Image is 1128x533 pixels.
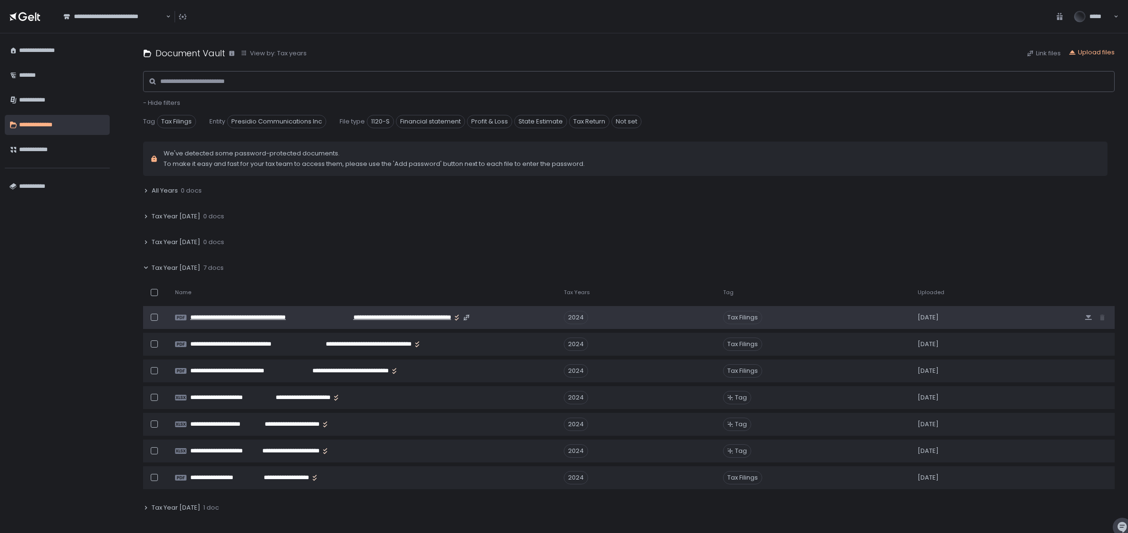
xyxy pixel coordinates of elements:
[918,340,939,348] span: [DATE]
[1068,48,1115,57] button: Upload files
[181,186,202,195] span: 0 docs
[918,313,939,322] span: [DATE]
[240,49,307,58] button: View by: Tax years
[157,115,196,128] span: Tax Filings
[735,447,747,455] span: Tag
[514,115,567,128] span: State Estimate
[203,212,224,221] span: 0 docs
[564,418,588,431] div: 2024
[918,393,939,402] span: [DATE]
[918,367,939,375] span: [DATE]
[723,471,762,484] span: Tax Filings
[155,47,225,60] h1: Document Vault
[152,238,200,246] span: Tax Year [DATE]
[203,238,224,246] span: 0 docs
[918,420,939,429] span: [DATE]
[152,212,200,221] span: Tax Year [DATE]
[367,115,394,128] span: 1120-S
[918,473,939,482] span: [DATE]
[564,364,588,378] div: 2024
[564,311,588,324] div: 2024
[143,117,155,126] span: Tag
[564,289,590,296] span: Tax Years
[152,503,200,512] span: Tax Year [DATE]
[209,117,225,126] span: Entity
[164,149,585,158] span: We've detected some password-protected documents.
[1026,49,1061,58] button: Link files
[564,471,588,484] div: 2024
[203,503,219,512] span: 1 doc
[467,115,512,128] span: Profit & Loss
[152,264,200,272] span: Tax Year [DATE]
[918,447,939,455] span: [DATE]
[569,115,610,128] span: Tax Return
[918,289,944,296] span: Uploaded
[735,393,747,402] span: Tag
[175,289,191,296] span: Name
[203,264,224,272] span: 7 docs
[723,311,762,324] span: Tax Filings
[564,338,588,351] div: 2024
[564,444,588,458] div: 2024
[152,186,178,195] span: All Years
[143,98,180,107] span: - Hide filters
[227,115,326,128] span: Presidio Communications Inc
[735,420,747,429] span: Tag
[396,115,465,128] span: Financial statement
[164,160,585,168] span: To make it easy and fast for your tax team to access them, please use the 'Add password' button n...
[57,7,171,27] div: Search for option
[723,364,762,378] span: Tax Filings
[723,289,734,296] span: Tag
[723,338,762,351] span: Tax Filings
[564,391,588,404] div: 2024
[143,99,180,107] button: - Hide filters
[611,115,642,128] span: Not set
[340,117,365,126] span: File type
